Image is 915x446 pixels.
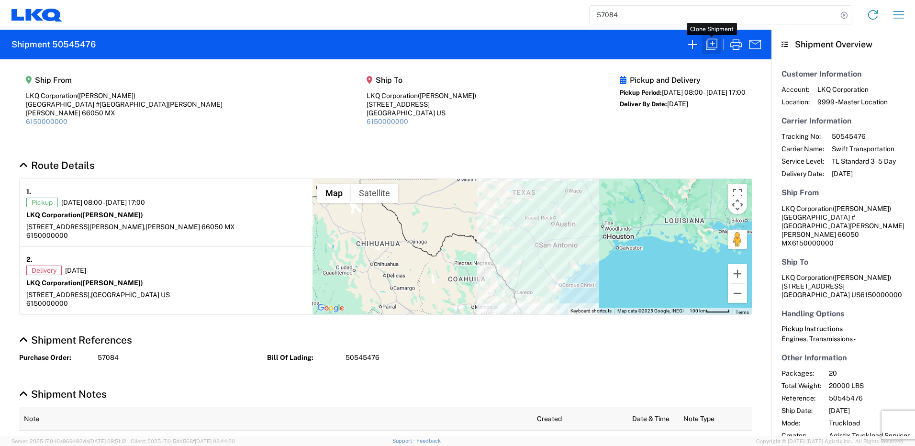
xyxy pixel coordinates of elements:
span: Client: 2025.17.0-5dd568f [131,438,235,444]
a: Open this area in Google Maps (opens a new window) [315,302,346,314]
span: Pickup [26,198,58,207]
button: Zoom out [728,284,747,303]
span: LKQ Corporation [781,205,833,212]
span: 6150000000 [860,291,902,299]
span: ([PERSON_NAME]) [418,92,476,100]
span: Service Level: [781,157,824,166]
span: Creator: [781,431,821,440]
strong: Bill Of Lading: [267,353,339,362]
span: 100 km [690,308,706,313]
span: Delivery Date: [781,169,824,178]
address: [GEOGRAPHIC_DATA] US [781,273,905,299]
span: TL Standard 3 - 5 Day [832,157,896,166]
span: Map data ©2025 Google, INEGI [617,308,684,313]
div: LKQ Corporation [26,91,223,100]
div: Engines, Transmissions - [781,334,905,343]
button: Show street map [317,184,351,203]
span: [DATE] [667,100,688,108]
th: Note Type [679,407,752,430]
button: Map camera controls [728,195,747,214]
div: [GEOGRAPHIC_DATA] #[GEOGRAPHIC_DATA][PERSON_NAME] [26,100,223,109]
span: [DATE] [832,169,896,178]
span: Deliver By Date: [620,100,667,108]
span: [GEOGRAPHIC_DATA] #[GEOGRAPHIC_DATA][PERSON_NAME] [781,213,904,230]
span: Server: 2025.17.0-16a969492de [11,438,126,444]
span: ([PERSON_NAME]) [80,211,143,219]
button: Show satellite imagery [351,184,398,203]
span: Agistix Truckload Services [829,431,911,440]
div: 6150000000 [26,231,306,240]
th: Note [19,407,532,430]
span: Carrier Name: [781,145,824,153]
strong: LKQ Corporation [26,211,143,219]
span: ([PERSON_NAME]) [77,92,135,100]
span: [DATE] [65,266,86,275]
div: LKQ Corporation [367,91,476,100]
h2: Shipment 50545476 [11,39,96,50]
button: Map Scale: 100 km per 46 pixels [687,308,733,314]
span: 6150000000 [792,239,834,247]
span: Pickup Period: [620,89,662,96]
span: 57084 [98,353,119,362]
h5: Ship From [26,76,223,85]
h5: Ship To [367,76,476,85]
span: Location: [781,98,810,106]
h5: Handling Options [781,309,905,318]
header: Shipment Overview [771,30,915,59]
a: Hide Details [19,159,95,171]
button: Zoom in [728,264,747,283]
a: Hide Details [19,388,107,400]
span: 50545476 [346,353,379,362]
span: [STREET_ADDRESS][PERSON_NAME], [26,223,145,231]
a: 6150000000 [367,118,408,125]
h5: Carrier Information [781,116,905,125]
span: [DATE] 08:00 - [DATE] 17:00 [662,89,746,96]
span: Account: [781,85,810,94]
h5: Ship From [781,188,905,197]
span: Mode: [781,419,821,427]
div: [STREET_ADDRESS] [367,100,476,109]
span: [GEOGRAPHIC_DATA] US [91,291,170,299]
address: [PERSON_NAME] 66050 MX [781,204,905,247]
span: LKQ Corporation [817,85,888,94]
h5: Other Information [781,353,905,362]
span: 20000 LBS [829,381,911,390]
th: Date & Time [627,407,678,430]
span: [DATE] 09:51:12 [89,438,126,444]
span: Copyright © [DATE]-[DATE] Agistix Inc., All Rights Reserved [756,437,904,446]
span: Total Weight: [781,381,821,390]
div: 6150000000 [26,299,306,308]
button: Drag Pegman onto the map to open Street View [728,230,747,249]
div: [GEOGRAPHIC_DATA] US [367,109,476,117]
span: [STREET_ADDRESS], [26,291,91,299]
span: Truckload [829,419,911,427]
span: ([PERSON_NAME]) [80,279,143,287]
h5: Customer Information [781,69,905,78]
h5: Pickup and Delivery [620,76,746,85]
span: Delivery [26,266,62,275]
span: [DATE] [829,406,911,415]
button: Keyboard shortcuts [570,308,612,314]
div: [PERSON_NAME] 66050 MX [26,109,223,117]
button: Toggle fullscreen view [728,184,747,203]
span: Tracking No: [781,132,824,141]
a: Terms [736,310,749,315]
span: 9999 - Master Location [817,98,888,106]
span: 50545476 [829,394,911,402]
span: [PERSON_NAME] 66050 MX [145,223,235,231]
img: Google [315,302,346,314]
a: 6150000000 [26,118,67,125]
strong: Purchase Order: [19,353,91,362]
span: Reference: [781,394,821,402]
span: LKQ Corporation [STREET_ADDRESS] [781,274,891,290]
span: [DATE] 08:44:20 [195,438,235,444]
span: ([PERSON_NAME]) [833,274,891,281]
strong: 2. [26,254,33,266]
span: Ship Date: [781,406,821,415]
strong: LKQ Corporation [26,279,143,287]
h5: Ship To [781,257,905,267]
span: 50545476 [832,132,896,141]
a: Feedback [416,438,441,444]
th: Created [532,407,627,430]
strong: 1. [26,186,31,198]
